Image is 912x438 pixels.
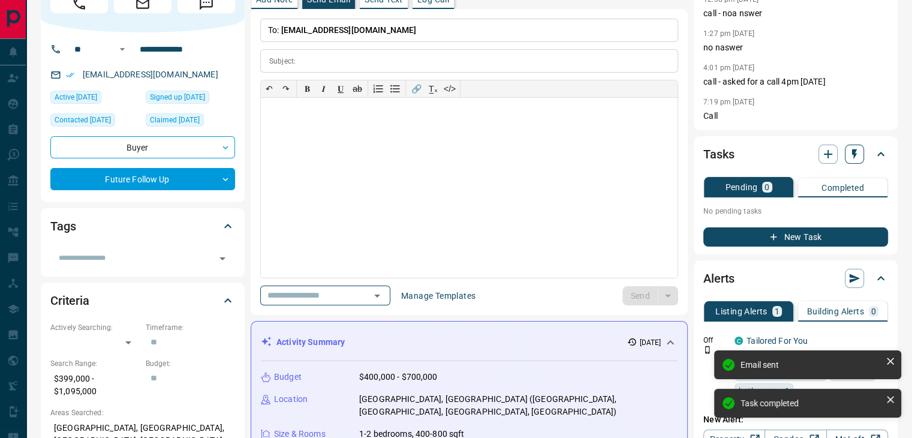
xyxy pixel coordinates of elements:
[764,183,769,191] p: 0
[269,56,296,67] p: Subject:
[146,358,235,369] p: Budget:
[703,269,735,288] h2: Alerts
[703,7,888,20] p: call - noa nswer
[741,398,881,408] div: Task completed
[276,336,345,349] p: Activity Summary
[747,336,808,346] a: Tailored For You
[50,168,235,190] div: Future Follow Up
[338,84,344,94] span: 𝐔
[703,140,888,169] div: Tasks
[741,360,881,370] div: Email sent
[50,358,140,369] p: Search Range:
[83,70,218,79] a: [EMAIL_ADDRESS][DOMAIN_NAME]
[387,80,404,97] button: Bullet list
[408,80,425,97] button: 🔗
[260,19,678,42] p: To:
[703,264,888,293] div: Alerts
[50,369,140,401] p: $399,000 - $1,095,000
[703,41,888,54] p: no naswer
[150,114,200,126] span: Claimed [DATE]
[821,184,864,192] p: Completed
[703,98,754,106] p: 7:19 pm [DATE]
[359,393,678,418] p: [GEOGRAPHIC_DATA], [GEOGRAPHIC_DATA] ([GEOGRAPHIC_DATA], [GEOGRAPHIC_DATA], [GEOGRAPHIC_DATA], [G...
[281,25,417,35] span: [EMAIL_ADDRESS][DOMAIN_NAME]
[703,76,888,88] p: call - asked for a call 4pm [DATE]
[703,29,754,38] p: 1:27 pm [DATE]
[703,110,888,122] p: Call
[299,80,315,97] button: 𝐁
[50,113,140,130] div: Tue Oct 07 2025
[703,202,888,220] p: No pending tasks
[715,307,767,316] p: Listing Alerts
[150,91,205,103] span: Signed up [DATE]
[261,80,278,97] button: ↶
[55,91,97,103] span: Active [DATE]
[274,371,302,383] p: Budget
[55,114,111,126] span: Contacted [DATE]
[50,407,235,418] p: Areas Searched:
[50,217,76,236] h2: Tags
[703,346,712,354] svg: Push Notification Only
[50,322,140,333] p: Actively Searching:
[622,286,678,305] div: split button
[703,227,888,247] button: New Task
[278,80,294,97] button: ↷
[425,80,441,97] button: T̲ₓ
[703,335,727,346] p: Off
[370,80,387,97] button: Numbered list
[115,42,130,56] button: Open
[369,287,386,304] button: Open
[703,145,734,164] h2: Tasks
[50,136,235,158] div: Buyer
[871,307,876,316] p: 0
[441,80,458,97] button: </>
[332,80,349,97] button: 𝐔
[146,91,235,107] div: Sun Sep 21 2025
[50,212,235,241] div: Tags
[639,337,661,348] p: [DATE]
[735,337,743,345] div: condos.ca
[775,307,779,316] p: 1
[50,286,235,315] div: Criteria
[359,371,438,383] p: $400,000 - $700,000
[214,250,231,267] button: Open
[807,307,864,316] p: Building Alerts
[261,331,678,353] div: Activity Summary[DATE]
[349,80,366,97] button: ab
[703,413,888,426] p: New Alert:
[394,286,483,305] button: Manage Templates
[725,183,757,191] p: Pending
[50,91,140,107] div: Tue Oct 07 2025
[353,84,362,94] s: ab
[146,113,235,130] div: Sun Sep 21 2025
[66,71,74,79] svg: Email Verified
[274,393,308,406] p: Location
[146,322,235,333] p: Timeframe:
[50,291,89,310] h2: Criteria
[703,64,754,72] p: 4:01 pm [DATE]
[315,80,332,97] button: 𝑰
